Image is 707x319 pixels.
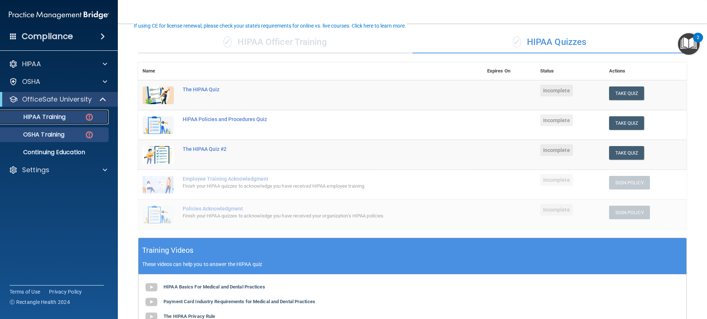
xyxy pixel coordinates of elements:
[134,23,406,28] div: If using CE for license renewal, please check your state's requirements for online vs. live cours...
[605,62,687,80] th: Actions
[133,22,407,29] button: If using CE for license renewal, please check your state's requirements for online vs. live cours...
[540,85,573,96] span: Incomplete
[142,244,194,257] h5: Training Videos
[9,60,107,68] a: HIPAA
[483,62,536,80] th: Expires On
[609,176,650,189] button: Sign Policy
[540,114,573,126] span: Incomplete
[183,86,446,92] div: The HIPAA Quiz
[5,113,66,121] p: HIPAA Training
[536,62,605,80] th: Status
[540,144,573,156] span: Incomplete
[85,130,94,139] img: danger-circle.6113f641.png
[10,288,40,295] a: Terms of Use
[9,166,107,174] a: Settings
[49,288,82,295] a: Privacy Policy
[163,299,315,304] b: Payment Card Industry Requirements for Medical and Dental Practices
[85,113,94,122] img: danger-circle.6113f641.png
[609,206,650,219] button: Sign Policy
[144,280,159,295] img: gray_youtube_icon.38fcd6cc.png
[678,33,700,55] button: Open Resource Center, 2 new notifications
[697,38,699,47] div: 2
[183,176,446,182] div: Employee Training Acknowledgment
[138,31,412,53] div: HIPAA Officer Training
[609,116,644,130] button: Take Quiz
[183,206,446,212] div: Policies Acknowledgment
[609,86,644,100] button: Take Quiz
[540,204,573,216] span: Incomplete
[9,95,107,104] a: OfficeSafe University
[142,261,683,267] p: These videos can help you to answer the HIPAA quiz
[540,174,573,186] span: Incomplete
[138,62,178,80] th: Name
[163,313,215,319] b: The HIPAA Privacy Rule
[9,8,109,22] img: PMB logo
[5,131,64,138] p: OSHA Training
[22,166,49,174] p: Settings
[9,77,107,86] a: OSHA
[163,284,265,290] b: HIPAA Basics For Medical and Dental Practices
[22,60,41,68] p: HIPAA
[5,149,105,156] p: Continuing Education
[22,31,73,42] h4: Compliance
[183,146,446,152] div: The HIPAA Quiz #2
[183,182,446,191] div: Finish your HIPAA quizzes to acknowledge you have received HIPAA employee training.
[144,295,159,309] img: gray_youtube_icon.38fcd6cc.png
[22,95,92,104] p: OfficeSafe University
[22,77,41,86] p: OSHA
[183,116,446,122] div: HIPAA Policies and Procedures Quiz
[513,36,521,47] span: ✓
[609,146,644,160] button: Take Quiz
[10,298,70,306] span: Ⓒ Rectangle Health 2024
[412,31,687,53] div: HIPAA Quizzes
[224,36,232,47] span: ✓
[183,212,446,220] div: Finish your HIPAA quizzes to acknowledge you have received your organization’s HIPAA policies.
